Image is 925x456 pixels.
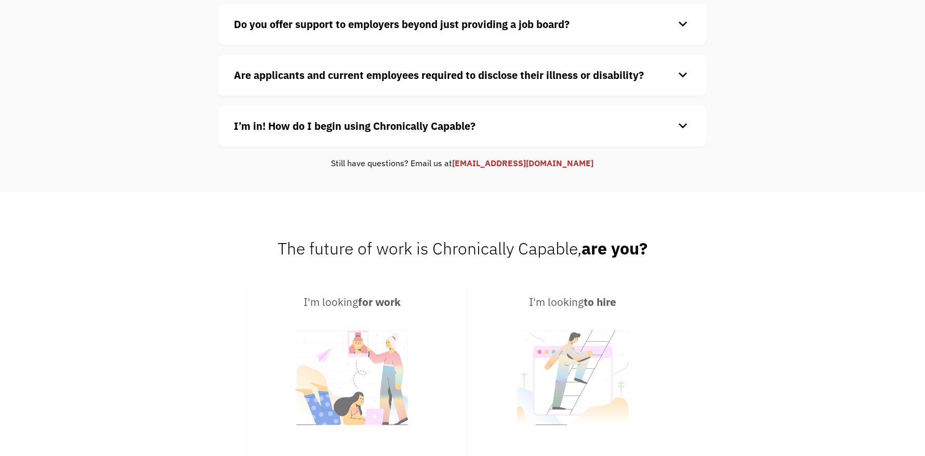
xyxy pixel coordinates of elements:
[675,68,691,83] div: keyboard_arrow_down
[358,295,401,309] strong: for work
[582,237,647,259] strong: are you?
[218,157,707,169] div: Still have questions? Email us at
[481,294,665,311] div: I'm looking
[453,158,594,168] a: [EMAIL_ADDRESS][DOMAIN_NAME]
[260,294,444,311] div: I'm looking
[675,17,691,32] div: keyboard_arrow_down
[234,119,475,133] strong: I’m in! How do I begin using Chronically Capable?
[234,68,644,82] strong: Are applicants and current employees required to disclose their illness or disability?
[584,295,617,309] strong: to hire
[277,237,647,259] span: The future of work is Chronically Capable,
[234,17,570,31] strong: Do you offer support to employers beyond just providing a job board?
[675,118,691,134] div: keyboard_arrow_down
